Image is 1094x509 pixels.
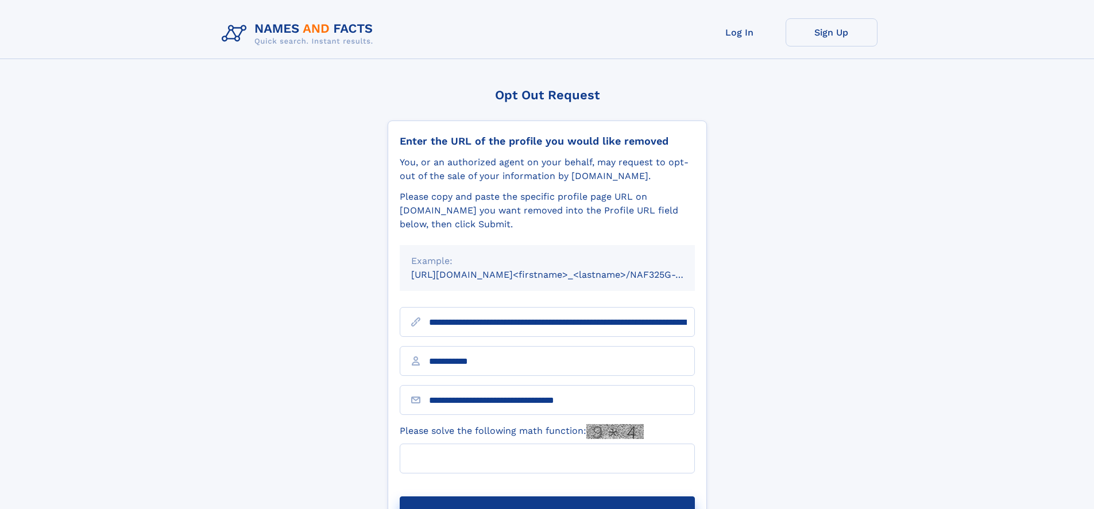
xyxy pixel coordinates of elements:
[400,190,695,231] div: Please copy and paste the specific profile page URL on [DOMAIN_NAME] you want removed into the Pr...
[411,254,683,268] div: Example:
[694,18,786,46] a: Log In
[411,269,717,280] small: [URL][DOMAIN_NAME]<firstname>_<lastname>/NAF325G-xxxxxxxx
[786,18,877,46] a: Sign Up
[388,88,707,102] div: Opt Out Request
[400,156,695,183] div: You, or an authorized agent on your behalf, may request to opt-out of the sale of your informatio...
[400,135,695,147] div: Enter the URL of the profile you would like removed
[217,18,382,49] img: Logo Names and Facts
[400,424,644,439] label: Please solve the following math function:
